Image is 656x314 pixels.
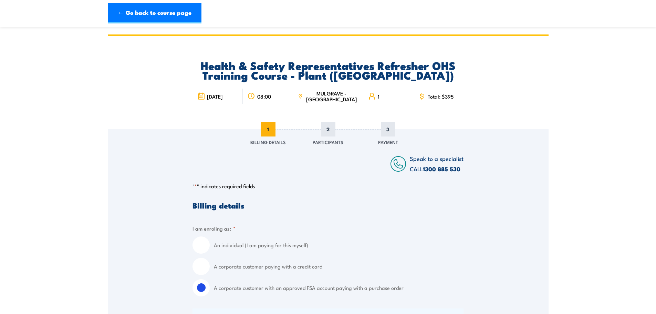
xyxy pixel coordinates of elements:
span: Speak to a specialist CALL [410,154,464,173]
span: 1 [378,93,379,99]
label: An individual (I am paying for this myself) [214,236,464,254]
span: 08:00 [257,93,271,99]
span: 1 [261,122,275,136]
label: A corporate customer with an approved FSA account paying with a purchase order [214,279,464,296]
span: 3 [381,122,395,136]
h3: Billing details [192,201,464,209]
p: " " indicates required fields [192,183,464,190]
span: 2 [321,122,335,136]
span: [DATE] [207,93,223,99]
span: Payment [378,139,398,145]
span: Participants [313,139,343,145]
span: Billing Details [250,139,286,145]
h2: Health & Safety Representatives Refresher OHS Training Course - Plant ([GEOGRAPHIC_DATA]) [192,60,464,80]
label: A corporate customer paying with a credit card [214,258,464,275]
span: Total: $395 [428,93,454,99]
a: 1300 885 530 [423,164,460,173]
legend: I am enroling as: [192,224,236,232]
a: ← Go back to course page [108,3,201,23]
span: MULGRAVE - [GEOGRAPHIC_DATA] [305,90,358,102]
